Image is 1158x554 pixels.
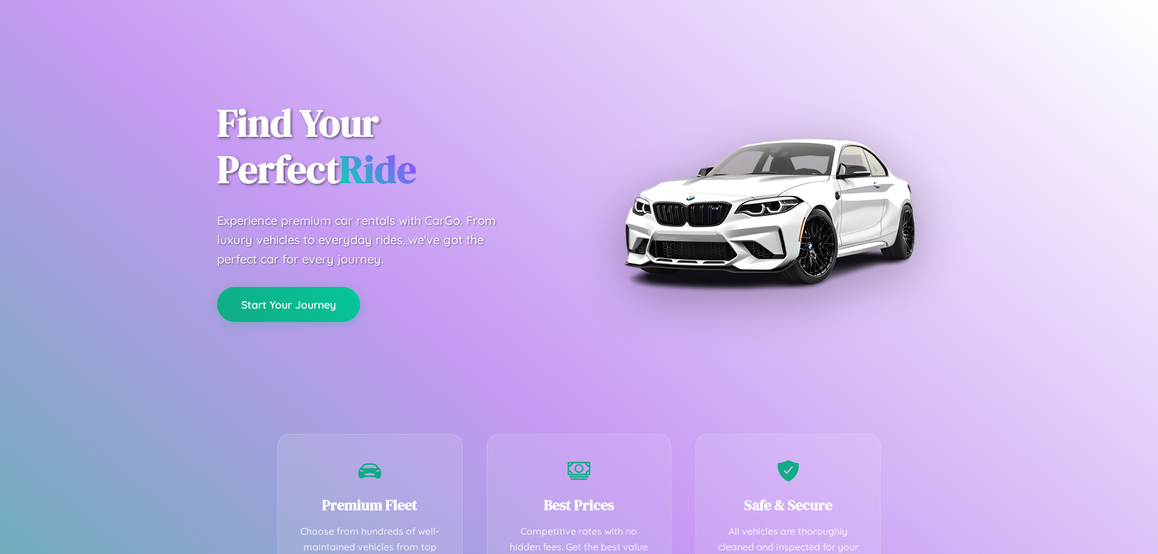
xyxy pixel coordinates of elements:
[714,495,862,515] h3: Safe & Secure
[217,287,360,322] button: Start Your Journey
[340,143,416,195] span: Ride
[505,495,653,515] h3: Best Prices
[296,495,444,515] h3: Premium Fleet
[618,60,920,362] img: Premium BMW car rental vehicle
[217,211,519,269] p: Experience premium car rentals with CarGo. From luxury vehicles to everyday rides, we've got the ...
[217,100,561,193] h1: Find Your Perfect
